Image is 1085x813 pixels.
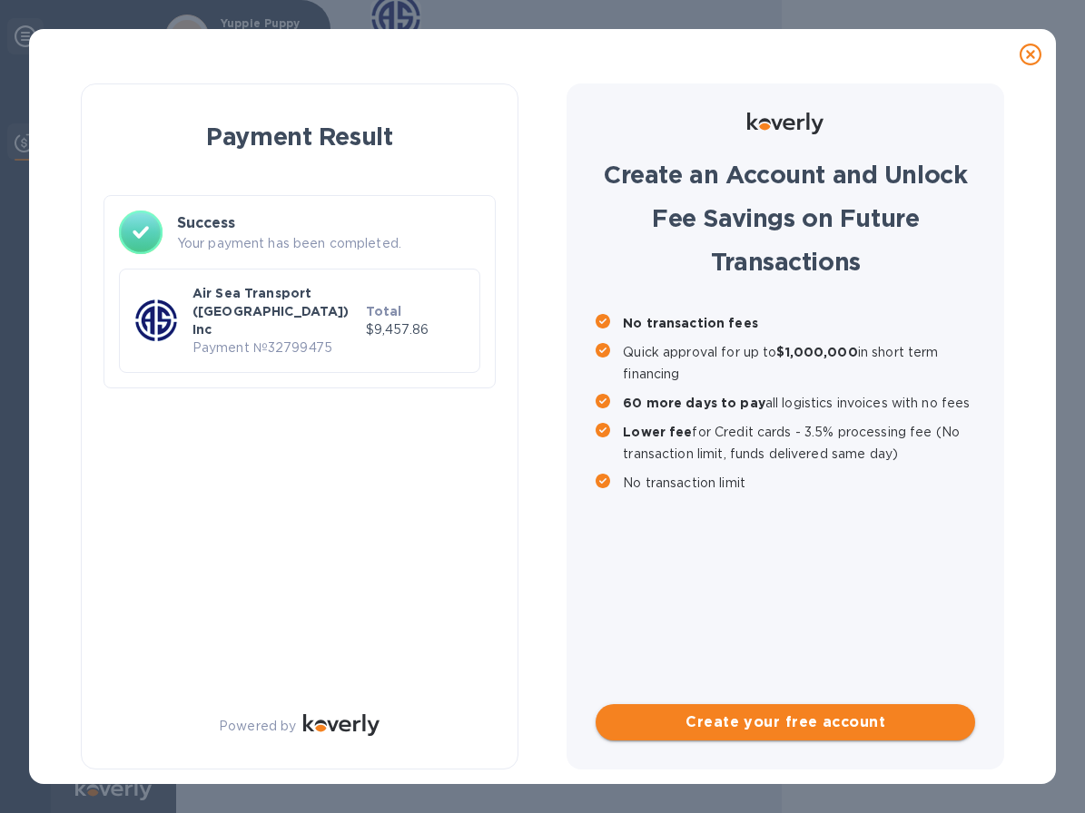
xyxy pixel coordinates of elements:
span: Create your free account [610,711,961,733]
p: Your payment has been completed. [177,234,480,253]
button: Create your free account [596,704,975,740]
p: Air Sea Transport ([GEOGRAPHIC_DATA]) Inc [192,284,359,338]
b: No transaction fees [623,316,758,330]
h1: Payment Result [111,113,488,159]
b: Lower fee [623,425,692,439]
img: Logo [747,113,824,134]
p: No transaction limit [623,472,975,494]
p: $9,457.86 [366,320,465,339]
p: Payment № 32799475 [192,338,359,358]
h1: Create an Account and Unlock Fee Savings on Future Transactions [596,152,975,283]
h3: Success [177,212,480,234]
p: Powered by [219,717,296,736]
b: Total [366,304,402,318]
img: Logo [303,714,380,736]
p: all logistics invoices with no fees [623,392,975,414]
b: 60 more days to pay [623,396,765,410]
p: Quick approval for up to in short term financing [623,341,975,385]
b: $1,000,000 [776,345,857,359]
p: for Credit cards - 3.5% processing fee (No transaction limit, funds delivered same day) [623,421,975,465]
